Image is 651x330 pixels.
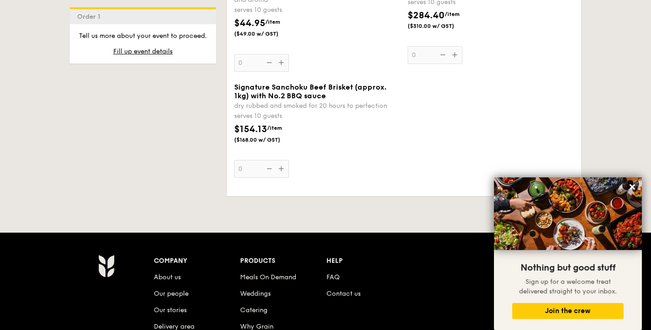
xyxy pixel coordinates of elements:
[234,112,400,121] div: serves 10 guests
[326,290,361,298] a: Contact us
[240,255,326,267] div: Products
[494,177,642,250] img: DSC07876-Edit02-Large.jpeg
[234,18,265,29] span: $44.95
[240,273,296,281] a: Meals On Demand
[445,11,460,17] span: /item
[77,32,209,41] p: Tell us more about your event to proceed.
[234,5,400,15] div: serves 10 guests
[234,102,400,110] div: dry rubbed and smoked for 20 hours to perfection
[234,83,387,100] span: Signature Sanchoku Beef Brisket (approx. 1kg) with No.2 BBQ sauce
[265,19,280,25] span: /item
[234,136,296,144] span: ($168.00 w/ GST)
[520,262,615,273] span: Nothing but good stuff
[234,30,296,37] span: ($49.00 w/ GST)
[154,273,181,281] a: About us
[512,303,624,319] button: Join the crew
[240,306,268,314] a: Catering
[326,255,413,267] div: Help
[240,290,271,298] a: Weddings
[234,124,267,135] span: $154.13
[625,180,640,194] button: Close
[98,255,114,277] img: AYc88T3wAAAABJRU5ErkJggg==
[154,290,189,298] a: Our people
[408,10,445,21] span: $284.40
[519,278,617,295] span: Sign up for a welcome treat delivered straight to your inbox.
[154,306,187,314] a: Our stories
[77,13,104,21] span: Order 1
[267,125,282,131] span: /item
[326,273,340,281] a: FAQ
[154,255,240,267] div: Company
[408,22,470,30] span: ($310.00 w/ GST)
[113,48,173,55] span: Fill up event details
